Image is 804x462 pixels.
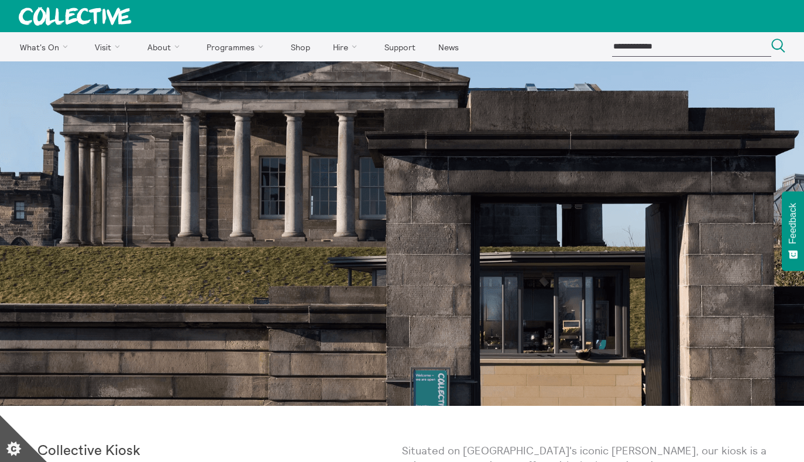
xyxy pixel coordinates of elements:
[323,32,372,61] a: Hire
[428,32,469,61] a: News
[197,32,279,61] a: Programmes
[85,32,135,61] a: Visit
[788,203,798,244] span: Feedback
[280,32,320,61] a: Shop
[137,32,194,61] a: About
[9,32,83,61] a: What's On
[374,32,425,61] a: Support
[782,191,804,271] button: Feedback - Show survey
[37,444,140,458] strong: Collective Kiosk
